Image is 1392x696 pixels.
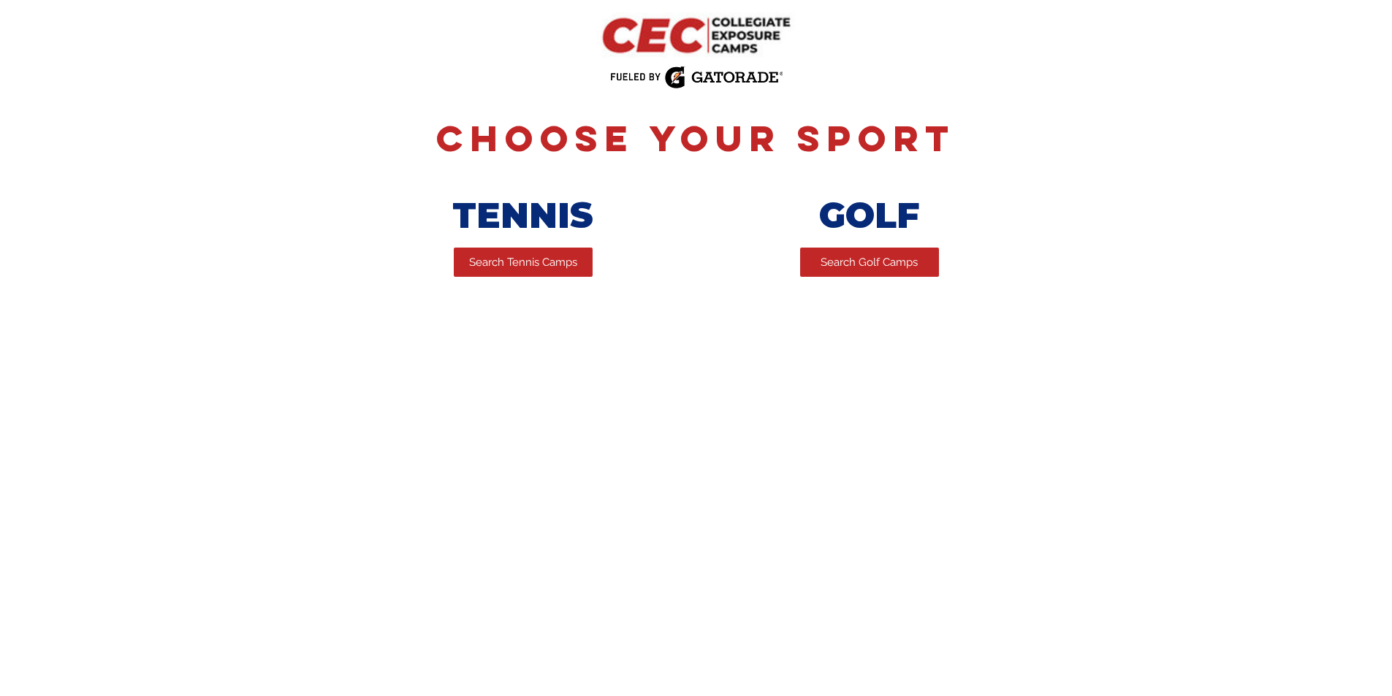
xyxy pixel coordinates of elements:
[454,248,593,277] a: Search Tennis Camps
[436,115,956,161] span: Choose Your Sport
[609,66,783,89] img: Fueled by Gatorade.png
[819,194,919,237] span: GOLF
[821,255,918,270] span: Search Golf Camps
[800,248,939,277] a: Search Golf Camps
[469,255,577,270] span: Search Tennis Camps
[452,194,593,237] span: TENNIS
[584,6,808,65] img: CEC Logo Primary.png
